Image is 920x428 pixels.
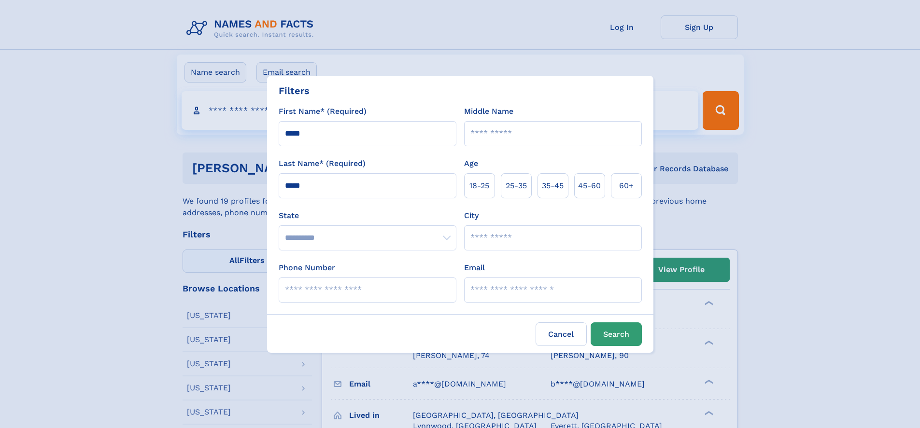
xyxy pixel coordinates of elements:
[619,180,634,192] span: 60+
[536,322,587,346] label: Cancel
[279,158,366,169] label: Last Name* (Required)
[279,210,456,221] label: State
[591,322,642,346] button: Search
[279,106,367,117] label: First Name* (Required)
[464,158,478,169] label: Age
[464,262,485,274] label: Email
[469,180,489,192] span: 18‑25
[542,180,564,192] span: 35‑45
[464,210,479,221] label: City
[279,83,310,98] div: Filters
[506,180,527,192] span: 25‑35
[464,106,513,117] label: Middle Name
[279,262,335,274] label: Phone Number
[578,180,601,192] span: 45‑60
